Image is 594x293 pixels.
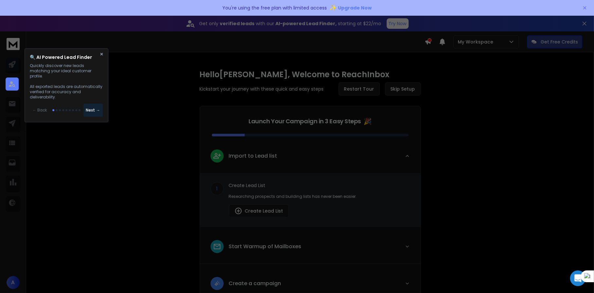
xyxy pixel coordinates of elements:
[339,82,380,95] button: Restart Tour
[541,39,578,45] p: Get Free Credits
[222,5,327,11] p: You're using the free plan with limited access
[7,38,20,50] img: logo
[200,69,421,80] h1: Hello [PERSON_NAME] , Welcome to ReachInbox
[329,3,337,12] span: ✨
[211,182,224,195] div: 1
[213,152,221,160] img: lead
[220,20,255,27] strong: verified leads
[229,243,302,250] p: Start Warmup of Mailboxes
[200,235,420,264] button: leadStart Warmup of Mailboxes
[234,207,242,215] img: lead
[249,117,361,126] p: Launch Your Campaign in 3 Easy Steps
[385,82,421,95] button: Skip Setup
[213,242,221,251] img: lead
[276,20,337,27] strong: AI-powered Lead Finder,
[200,144,420,173] button: leadImport to Lead list
[229,152,277,160] p: Import to Lead list
[7,276,20,289] button: A
[100,51,104,57] button: ×
[213,279,221,287] img: lead
[200,86,324,92] p: Kickstart your journey with these quick and easy steps
[229,280,281,287] p: Create a campaign
[30,63,103,100] p: Quickly discover new leads matching your ideal customer profile. All exported leads are automatic...
[363,117,372,126] span: 🎉
[458,39,496,45] p: My Workspace
[84,104,103,117] button: Next →
[338,5,372,11] span: Upgrade Now
[30,54,92,60] h4: 🔍 AI Powered Lead Finder
[229,194,410,199] p: Researching prospects and building lists has never been easier.
[229,204,289,217] button: Create Lead List
[329,1,372,14] button: ✨Upgrade Now
[391,86,415,92] span: Skip Setup
[527,35,583,48] button: Get Free Credits
[199,20,381,27] p: Get only with our starting at $22/mo
[389,20,407,27] p: Try Now
[387,18,409,29] button: Try Now
[570,270,586,286] div: Open Intercom Messenger
[229,182,410,189] p: Create Lead List
[200,173,420,227] div: leadImport to Lead list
